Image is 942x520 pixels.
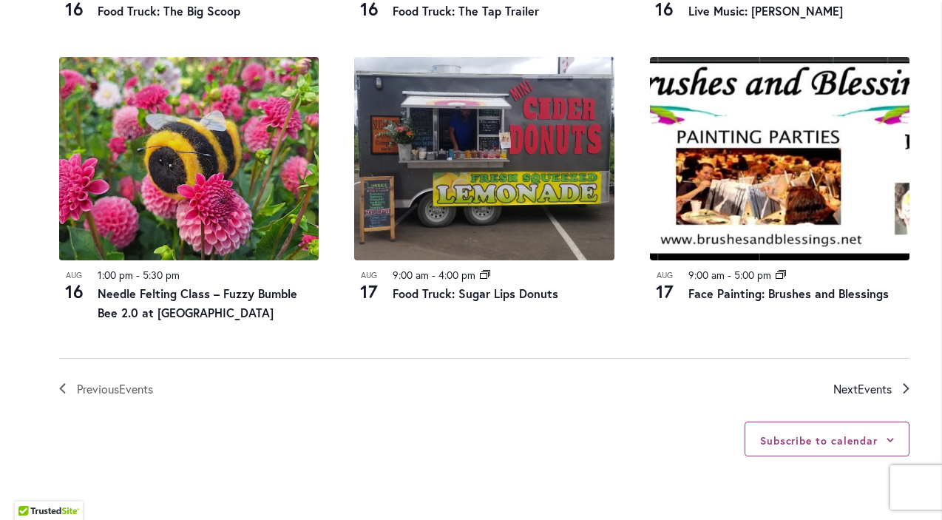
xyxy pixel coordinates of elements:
a: Food Truck: The Big Scoop [98,3,240,18]
time: 5:30 pm [143,268,180,282]
time: 1:00 pm [98,268,133,282]
a: Food Truck: The Tap Trailer [393,3,539,18]
span: Events [858,381,892,396]
img: Food Truck: Sugar Lips Apple Cider Donuts [354,57,614,260]
span: - [432,268,436,282]
span: 16 [59,279,89,304]
span: Aug [650,269,680,282]
span: Aug [354,269,384,282]
a: Next Events [833,379,909,399]
span: Previous [77,379,153,399]
span: 17 [650,279,680,304]
span: Aug [59,269,89,282]
img: d9e04540d3aa6b981c7f5085228e7473 [59,57,319,260]
time: 9:00 am [688,268,725,282]
button: Subscribe to calendar [760,433,878,448]
iframe: Launch Accessibility Center [11,467,52,509]
span: Events [119,381,153,396]
a: Live Music: [PERSON_NAME] [688,3,843,18]
a: Needle Felting Class – Fuzzy Bumble Bee 2.0 at [GEOGRAPHIC_DATA] [98,286,297,320]
span: 17 [354,279,384,304]
a: Face Painting: Brushes and Blessings [688,286,889,301]
img: Brushes and Blessings – Face Painting [650,57,909,260]
a: Food Truck: Sugar Lips Donuts [393,286,558,301]
span: Next [833,379,892,399]
time: 5:00 pm [734,268,771,282]
a: Previous Events [59,379,153,399]
span: - [728,268,731,282]
time: 9:00 am [393,268,429,282]
time: 4:00 pm [438,268,475,282]
span: - [136,268,140,282]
